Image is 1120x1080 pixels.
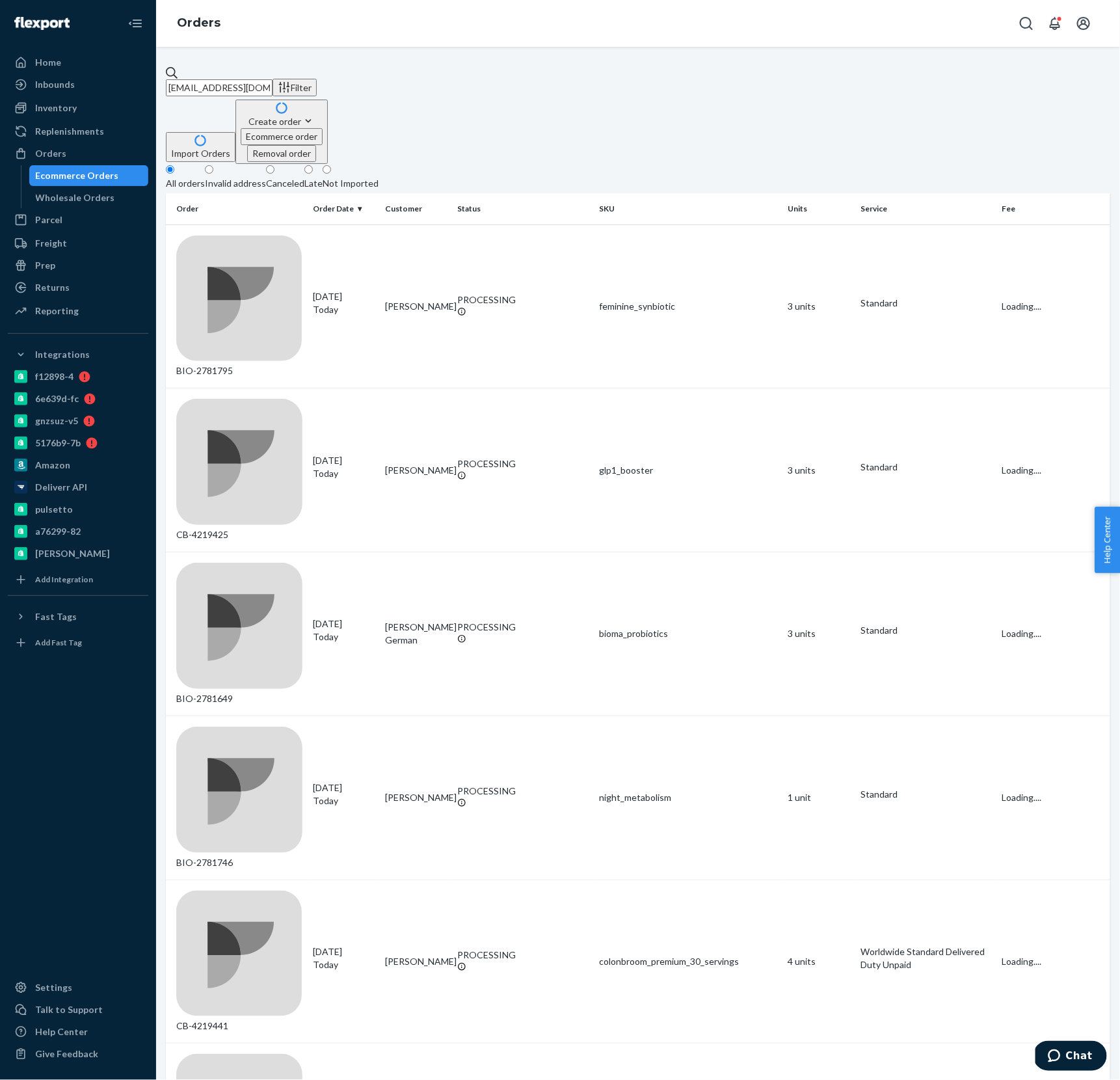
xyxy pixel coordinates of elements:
[1095,507,1120,573] button: Help Center
[35,437,81,450] div: 5176b9-7b
[8,233,148,254] a: Freight
[35,304,79,317] div: Reporting
[241,128,323,145] button: Ecommerce order
[8,344,148,365] button: Integrations
[35,78,75,91] div: Inbounds
[313,945,375,971] div: [DATE]
[35,637,82,648] div: Add Fast Tag
[35,525,81,538] div: a76299-82
[241,115,323,128] div: Create order
[599,464,777,477] div: glp1_booster
[235,100,328,164] button: Create orderEcommerce orderRemoval order
[8,521,148,542] a: a76299-82
[8,366,148,387] a: f12898-4
[313,794,375,807] p: Today
[8,569,148,590] a: Add Integration
[313,958,375,971] p: Today
[452,193,594,224] th: Status
[35,392,79,405] div: 6e639d-fc
[176,236,302,378] div: BIO-2781795
[997,552,1110,716] td: Loading....
[308,193,380,224] th: Order Date
[35,981,72,994] div: Settings
[122,10,148,36] button: Close Navigation
[594,193,782,224] th: SKU
[860,461,992,474] p: Standard
[385,203,447,214] div: Customer
[8,977,148,998] a: Settings
[8,999,148,1020] button: Talk to Support
[8,499,148,520] a: pulsetto
[997,193,1110,224] th: Fee
[35,125,104,138] div: Replenishments
[8,543,148,564] a: [PERSON_NAME]
[599,627,777,640] div: bioma_probiotics
[247,145,316,162] button: Removal order
[855,193,997,224] th: Service
[304,165,313,174] input: Late
[783,388,855,552] td: 3 units
[35,414,78,427] div: gnzsuz-v5
[35,459,70,472] div: Amazon
[380,388,452,552] td: [PERSON_NAME]
[860,624,992,637] p: Standard
[380,552,452,716] td: [PERSON_NAME] German
[35,574,93,585] div: Add Integration
[313,781,375,807] div: [DATE]
[167,5,231,42] ol: breadcrumbs
[380,716,452,880] td: [PERSON_NAME]
[166,132,235,162] button: Import Orders
[166,165,174,174] input: All orders
[35,481,87,494] div: Deliverr API
[8,52,148,73] a: Home
[8,121,148,142] a: Replenishments
[177,16,220,30] a: Orders
[313,290,375,316] div: [DATE]
[252,148,311,159] span: Removal order
[35,370,73,383] div: f12898-4
[14,17,70,30] img: Flexport logo
[176,399,302,541] div: CB-4219425
[8,301,148,321] a: Reporting
[8,98,148,118] a: Inventory
[35,348,90,361] div: Integrations
[1071,10,1097,36] button: Open account menu
[29,165,149,186] a: Ecommerce Orders
[8,455,148,476] a: Amazon
[1013,10,1039,36] button: Open Search Box
[304,177,323,190] div: Late
[997,716,1110,880] td: Loading....
[35,56,61,69] div: Home
[176,727,302,869] div: BIO-2781746
[8,411,148,431] a: gnzsuz-v5
[457,949,589,962] div: PROCESSING
[35,237,67,250] div: Freight
[29,187,149,208] a: Wholesale Orders
[8,209,148,230] a: Parcel
[176,891,302,1033] div: CB-4219441
[313,630,375,643] p: Today
[8,1044,148,1064] button: Give Feedback
[166,177,205,190] div: All orders
[860,297,992,310] p: Standard
[323,165,331,174] input: Not Imported
[313,303,375,316] p: Today
[8,388,148,409] a: 6e639d-fc
[599,791,777,804] div: night_metabolism
[8,1021,148,1042] a: Help Center
[35,281,70,294] div: Returns
[313,454,375,480] div: [DATE]
[599,300,777,313] div: feminine_synbiotic
[205,177,266,190] div: Invalid address
[457,621,589,634] div: PROCESSING
[997,880,1110,1044] td: Loading....
[36,169,119,182] div: Ecommerce Orders
[166,193,308,224] th: Order
[599,955,777,968] div: colonbroom_premium_30_servings
[8,433,148,453] a: 5176b9-7b
[1042,10,1068,36] button: Open notifications
[35,259,55,272] div: Prep
[457,457,589,470] div: PROCESSING
[457,293,589,306] div: PROCESSING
